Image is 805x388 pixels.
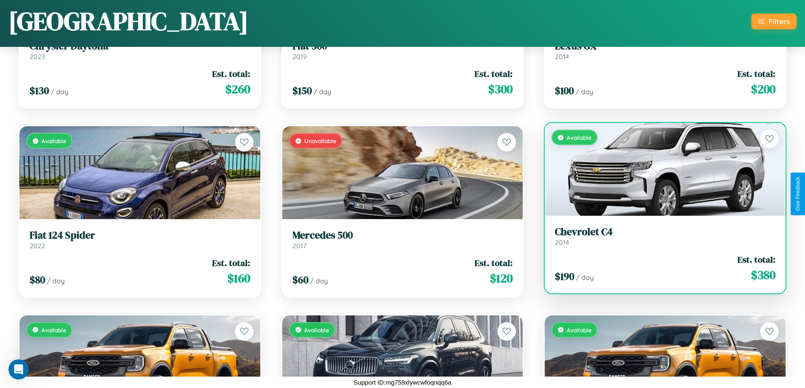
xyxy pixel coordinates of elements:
span: 2019 [292,52,307,61]
a: Fiat 5002019 [292,40,513,61]
span: $ 260 [225,81,250,98]
button: Filters [751,14,797,29]
span: / day [310,277,328,285]
h1: [GEOGRAPHIC_DATA] [8,4,248,38]
span: Available [41,326,66,334]
span: $ 190 [555,269,574,283]
h3: Fiat 124 Spider [30,229,250,241]
span: $ 130 [30,84,49,98]
a: Lexus GX2014 [555,40,775,61]
span: Available [304,326,329,334]
span: / day [576,273,594,282]
span: $ 160 [227,270,250,287]
span: / day [576,87,593,96]
span: Available [567,326,592,334]
span: Available [567,134,592,141]
span: $ 100 [555,84,574,98]
div: Filters [769,17,790,26]
span: $ 80 [30,273,45,287]
span: $ 60 [292,273,308,287]
span: 2022 [30,241,45,250]
span: / day [314,87,331,96]
span: 2023 [30,52,45,61]
span: Unavailable [304,137,336,144]
a: Mercedes 5002017 [292,229,513,250]
span: Est. total: [737,253,775,266]
span: $ 300 [488,81,513,98]
span: $ 200 [751,81,775,98]
p: Support ID: mg759xlywcwfoqnqq6a [354,377,452,388]
span: Available [41,137,66,144]
h3: Mercedes 500 [292,229,513,241]
span: 2014 [555,238,569,247]
span: 2017 [292,241,306,250]
span: Est. total: [475,68,513,80]
span: / day [47,277,65,285]
span: / day [51,87,68,96]
a: Chevrolet C42014 [555,226,775,247]
span: $ 150 [292,84,312,98]
span: $ 120 [490,270,513,287]
span: Est. total: [212,68,250,80]
div: Give Feedback [795,177,801,211]
a: Fiat 124 Spider2022 [30,229,250,250]
iframe: Intercom live chat [8,359,29,380]
span: $ 380 [751,266,775,283]
h3: Chevrolet C4 [555,226,775,238]
span: 2014 [555,52,569,61]
span: Est. total: [737,68,775,80]
a: Chrysler Daytona2023 [30,40,250,61]
span: Est. total: [475,257,513,269]
span: Est. total: [212,257,250,269]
